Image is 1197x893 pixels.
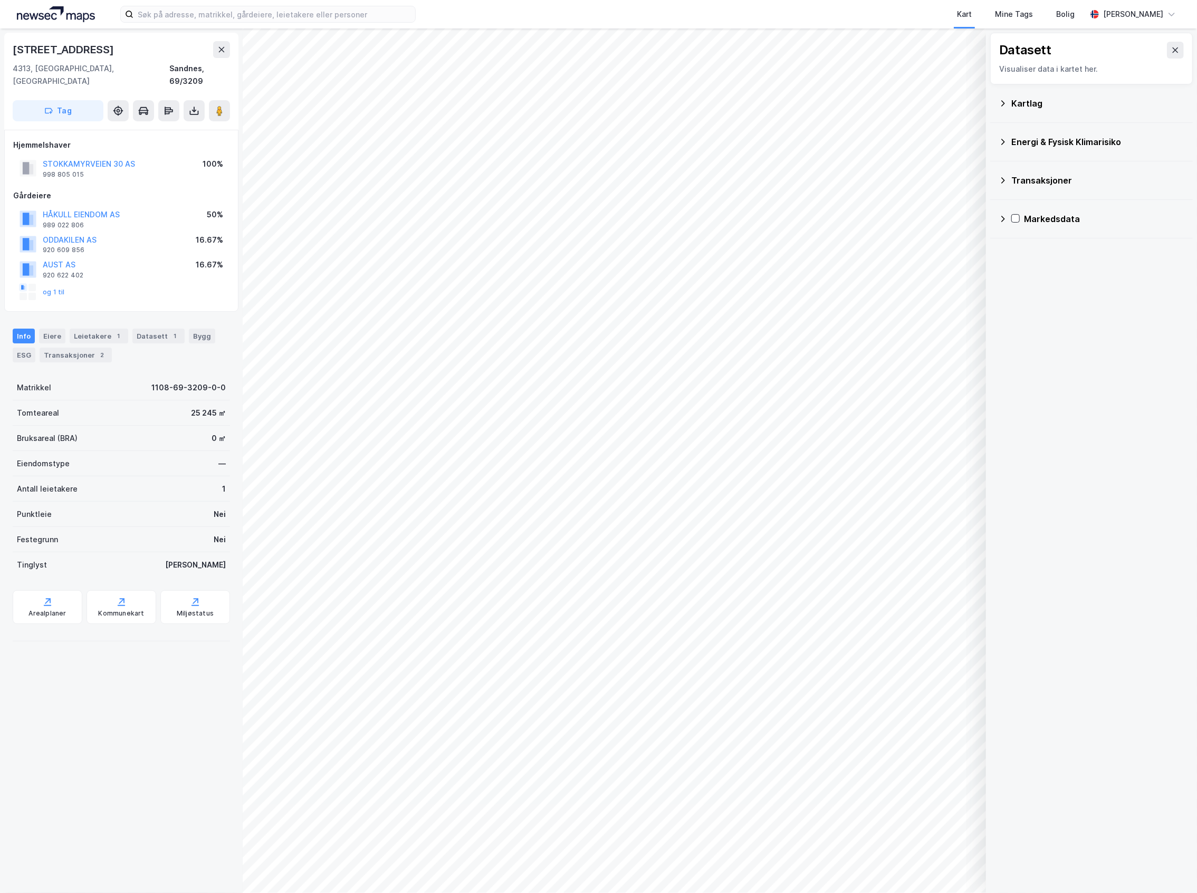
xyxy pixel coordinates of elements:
[13,329,35,343] div: Info
[28,609,66,618] div: Arealplaner
[218,457,226,470] div: —
[98,609,144,618] div: Kommunekart
[995,8,1033,21] div: Mine Tags
[17,533,58,546] div: Festegrunn
[191,407,226,419] div: 25 245 ㎡
[43,271,83,280] div: 920 622 402
[43,246,84,254] div: 920 609 856
[196,258,223,271] div: 16.67%
[203,158,223,170] div: 100%
[214,508,226,521] div: Nei
[13,139,229,151] div: Hjemmelshaver
[1024,213,1184,225] div: Markedsdata
[17,6,95,22] img: logo.a4113a55bc3d86da70a041830d287a7e.svg
[999,63,1184,75] div: Visualiser data i kartet her.
[1011,97,1184,110] div: Kartlag
[17,407,59,419] div: Tomteareal
[113,331,124,341] div: 1
[999,42,1051,59] div: Datasett
[1144,842,1197,893] div: Kontrollprogram for chat
[1011,174,1184,187] div: Transaksjoner
[189,329,215,343] div: Bygg
[13,62,169,88] div: 4313, [GEOGRAPHIC_DATA], [GEOGRAPHIC_DATA]
[1144,842,1197,893] iframe: Chat Widget
[97,350,108,360] div: 2
[169,62,230,88] div: Sandnes, 69/3209
[1103,8,1163,21] div: [PERSON_NAME]
[207,208,223,221] div: 50%
[39,329,65,343] div: Eiere
[17,457,70,470] div: Eiendomstype
[1011,136,1184,148] div: Energi & Fysisk Klimarisiko
[222,483,226,495] div: 1
[17,559,47,571] div: Tinglyst
[43,170,84,179] div: 998 805 015
[214,533,226,546] div: Nei
[170,331,180,341] div: 1
[13,100,103,121] button: Tag
[70,329,128,343] div: Leietakere
[17,508,52,521] div: Punktleie
[40,348,112,362] div: Transaksjoner
[13,348,35,362] div: ESG
[133,6,415,22] input: Søk på adresse, matrikkel, gårdeiere, leietakere eller personer
[17,432,78,445] div: Bruksareal (BRA)
[196,234,223,246] div: 16.67%
[13,189,229,202] div: Gårdeiere
[1056,8,1075,21] div: Bolig
[17,381,51,394] div: Matrikkel
[212,432,226,445] div: 0 ㎡
[13,41,116,58] div: [STREET_ADDRESS]
[165,559,226,571] div: [PERSON_NAME]
[151,381,226,394] div: 1108-69-3209-0-0
[17,483,78,495] div: Antall leietakere
[957,8,972,21] div: Kart
[43,221,84,229] div: 989 022 806
[177,609,214,618] div: Miljøstatus
[132,329,185,343] div: Datasett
